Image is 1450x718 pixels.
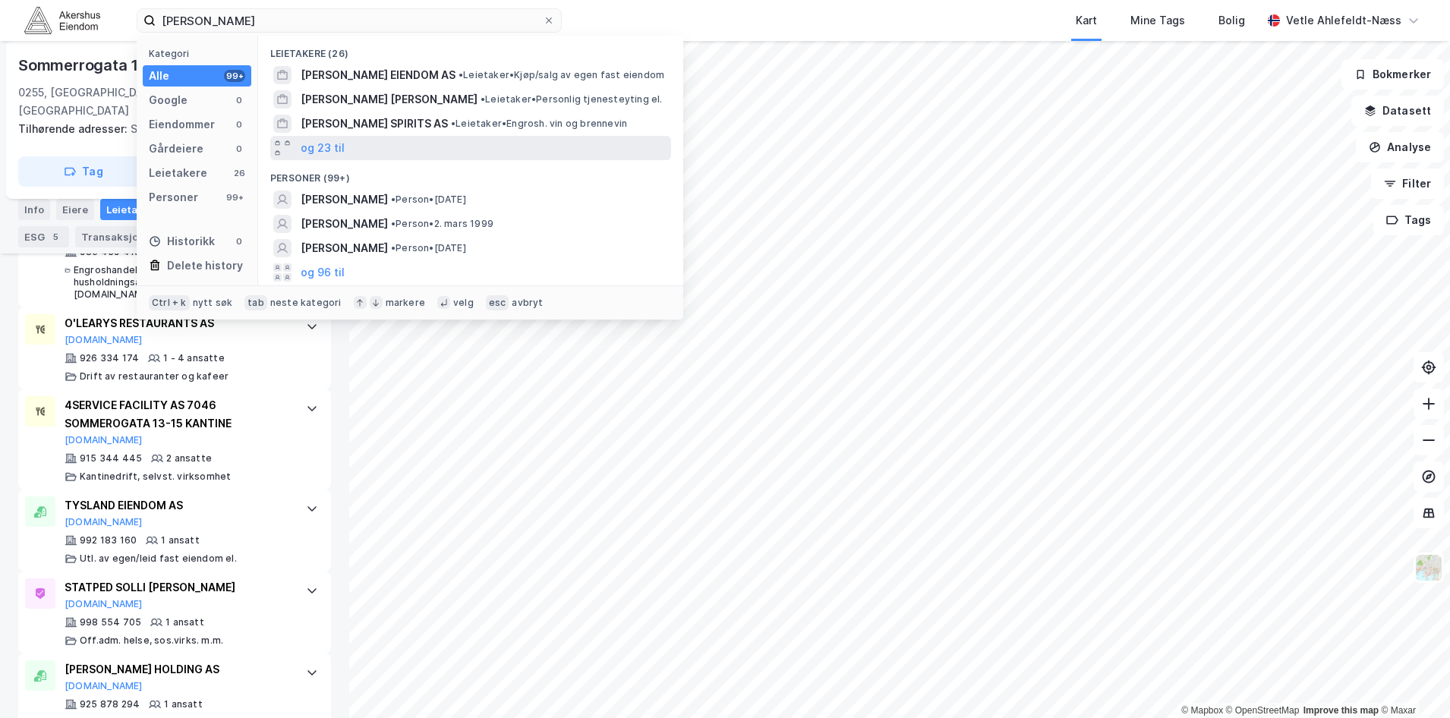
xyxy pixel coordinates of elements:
[163,352,225,364] div: 1 - 4 ansatte
[391,242,466,254] span: Person • [DATE]
[1181,705,1223,716] a: Mapbox
[391,194,466,206] span: Person • [DATE]
[224,191,245,203] div: 99+
[481,93,485,105] span: •
[149,91,188,109] div: Google
[18,83,211,120] div: 0255, [GEOGRAPHIC_DATA], [GEOGRAPHIC_DATA]
[18,120,319,138] div: Sommerrogata 15
[65,660,291,679] div: [PERSON_NAME] HOLDING AS
[65,434,143,446] button: [DOMAIN_NAME]
[233,167,245,179] div: 26
[391,194,396,205] span: •
[24,7,100,33] img: akershus-eiendom-logo.9091f326c980b4bce74ccdd9f866810c.svg
[301,239,388,257] span: [PERSON_NAME]
[301,215,388,233] span: [PERSON_NAME]
[244,295,267,310] div: tab
[74,264,291,301] div: Engroshandel med elektriske husholdningsapparater, Engrosh. [DOMAIN_NAME]. og -maskiner
[512,297,543,309] div: avbryt
[149,140,203,158] div: Gårdeiere
[65,314,291,332] div: O'LEARYS RESTAURANTS AS
[165,616,204,628] div: 1 ansatt
[80,635,223,647] div: Off.adm. helse, sos.virks. m.m.
[1226,705,1300,716] a: OpenStreetMap
[65,516,143,528] button: [DOMAIN_NAME]
[391,218,396,229] span: •
[18,156,149,187] button: Tag
[486,295,509,310] div: esc
[270,297,342,309] div: neste kategori
[1303,705,1379,716] a: Improve this map
[1341,59,1444,90] button: Bokmerker
[80,471,231,483] div: Kantinedrift, selvst. virksomhet
[1130,11,1185,30] div: Mine Tags
[75,226,181,247] div: Transaksjoner
[453,297,474,309] div: velg
[301,90,478,109] span: [PERSON_NAME] [PERSON_NAME]
[1218,11,1245,30] div: Bolig
[65,598,143,610] button: [DOMAIN_NAME]
[149,48,251,59] div: Kategori
[149,164,207,182] div: Leietakere
[451,118,455,129] span: •
[65,334,143,346] button: [DOMAIN_NAME]
[65,496,291,515] div: TYSLAND EIENDOM AS
[48,229,63,244] div: 5
[1371,168,1444,199] button: Filter
[80,553,237,565] div: Utl. av egen/leid fast eiendom el.
[80,352,139,364] div: 926 334 174
[65,396,291,433] div: 4SERVICE FACILITY AS 7046 SOMMEROGATA 13-15 KANTINE
[1351,96,1444,126] button: Datasett
[258,160,683,187] div: Personer (99+)
[149,232,215,250] div: Historikk
[161,534,200,546] div: 1 ansatt
[301,191,388,209] span: [PERSON_NAME]
[233,118,245,131] div: 0
[233,94,245,106] div: 0
[167,257,243,275] div: Delete history
[301,139,345,157] button: og 23 til
[1373,205,1444,235] button: Tags
[1076,11,1097,30] div: Kart
[18,199,50,220] div: Info
[391,218,493,230] span: Person • 2. mars 1999
[233,143,245,155] div: 0
[65,578,291,597] div: STATPED SOLLI [PERSON_NAME]
[233,235,245,247] div: 0
[301,115,448,133] span: [PERSON_NAME] SPIRITS AS
[156,9,543,32] input: Søk på adresse, matrikkel, gårdeiere, leietakere eller personer
[481,93,663,105] span: Leietaker • Personlig tjenesteyting el.
[80,534,137,546] div: 992 183 160
[149,115,215,134] div: Eiendommer
[18,122,131,135] span: Tilhørende adresser:
[459,69,463,80] span: •
[1414,553,1443,582] img: Z
[80,452,142,464] div: 915 344 445
[164,698,203,710] div: 1 ansatt
[459,69,664,81] span: Leietaker • Kjøp/salg av egen fast eiendom
[166,452,212,464] div: 2 ansatte
[1374,645,1450,718] iframe: Chat Widget
[80,616,141,628] div: 998 554 705
[65,680,143,692] button: [DOMAIN_NAME]
[258,36,683,63] div: Leietakere (26)
[149,295,190,310] div: Ctrl + k
[386,297,425,309] div: markere
[224,70,245,82] div: 99+
[391,242,396,254] span: •
[193,297,233,309] div: nytt søk
[18,53,151,77] div: Sommerrogata 13
[149,188,198,206] div: Personer
[149,67,169,85] div: Alle
[301,66,455,84] span: [PERSON_NAME] EIENDOM AS
[301,263,345,282] button: og 96 til
[56,199,94,220] div: Eiere
[100,199,184,220] div: Leietakere
[1286,11,1401,30] div: Vetle Ahlefeldt-Næss
[451,118,627,130] span: Leietaker • Engrosh. vin og brennevin
[1374,645,1450,718] div: Kontrollprogram for chat
[1356,132,1444,162] button: Analyse
[80,370,229,383] div: Drift av restauranter og kafeer
[18,226,69,247] div: ESG
[80,698,140,710] div: 925 878 294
